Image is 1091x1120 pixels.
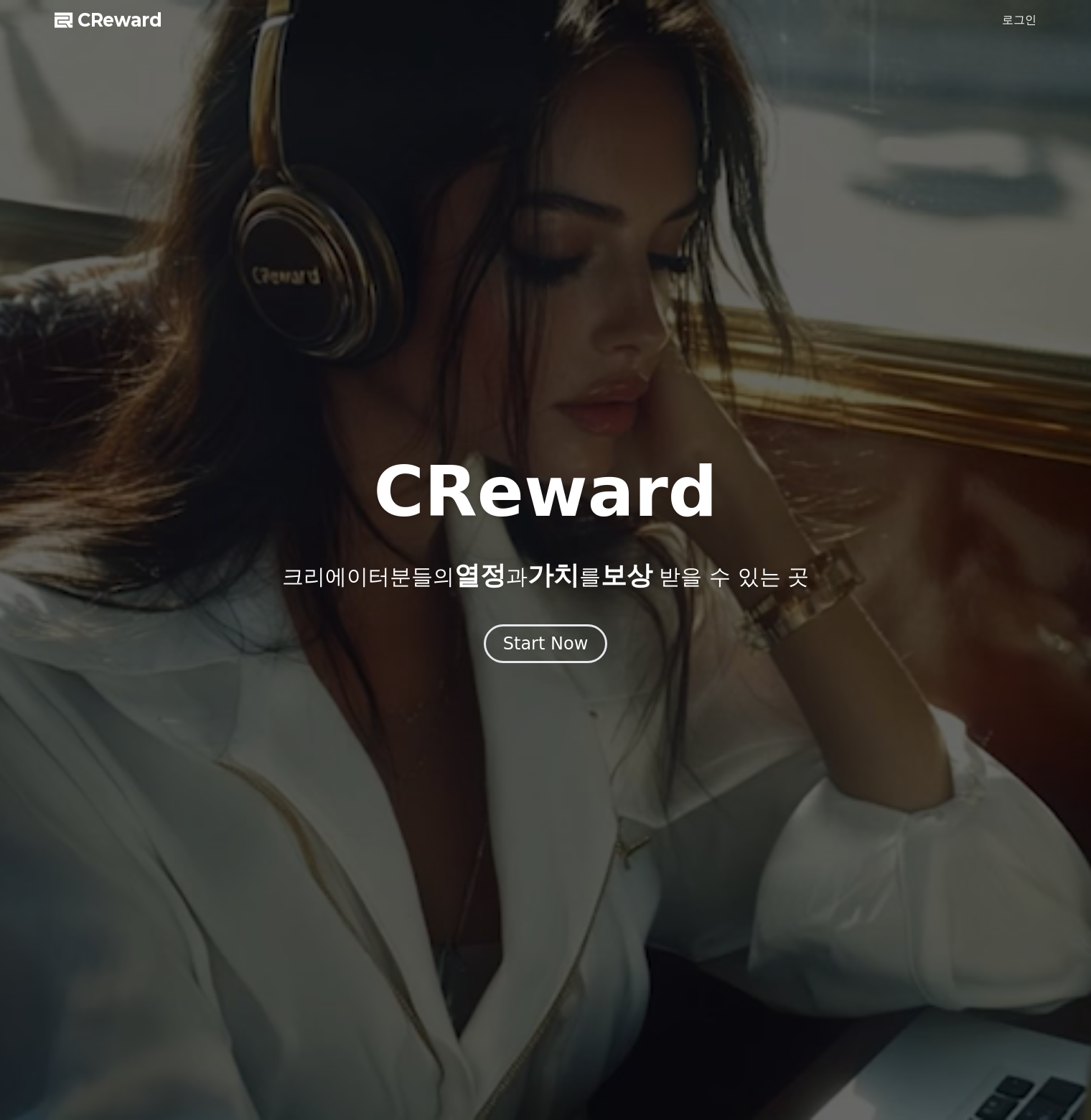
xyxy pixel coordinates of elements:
div: Start Now [503,632,589,655]
span: 보상 [601,560,652,590]
span: 가치 [528,560,579,590]
a: Start Now [484,639,608,652]
span: 열정 [454,560,506,590]
a: 로그인 [1002,11,1036,29]
span: CReward [78,9,162,32]
p: 크리에이터분들의 과 를 받을 수 있는 곳 [282,561,809,590]
button: Start Now [484,624,608,663]
h1: CReward [373,458,717,527]
a: CReward [55,9,162,32]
